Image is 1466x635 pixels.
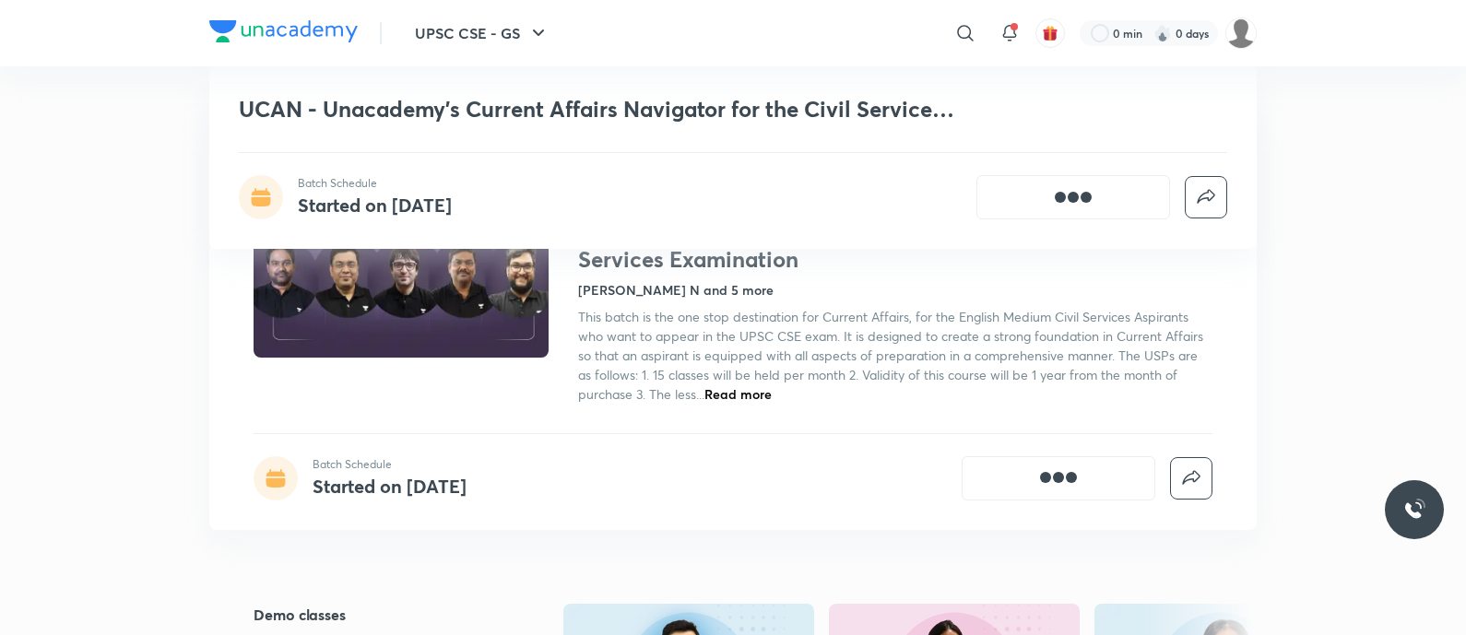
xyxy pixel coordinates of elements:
[313,456,467,473] p: Batch Schedule
[239,96,961,123] h1: UCAN - Unacademy's Current Affairs Navigator for the Civil Services Examination
[1035,18,1065,48] button: avatar
[578,219,1212,273] h1: UCAN - Unacademy's Current Affairs Navigator for the Civil Services Examination
[313,474,467,499] h4: Started on [DATE]
[1225,18,1257,49] img: Piali K
[209,20,358,47] a: Company Logo
[704,385,772,403] span: Read more
[1153,24,1172,42] img: streak
[578,308,1203,403] span: This batch is the one stop destination for Current Affairs, for the English Medium Civil Services...
[251,190,551,359] img: Thumbnail
[578,280,774,300] h4: [PERSON_NAME] N and 5 more
[209,20,358,42] img: Company Logo
[404,15,561,52] button: UPSC CSE - GS
[254,604,504,626] h5: Demo classes
[962,456,1155,500] button: [object Object]
[1042,25,1058,41] img: avatar
[298,193,452,218] h4: Started on [DATE]
[976,175,1170,219] button: [object Object]
[298,175,452,192] p: Batch Schedule
[1403,499,1425,521] img: ttu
